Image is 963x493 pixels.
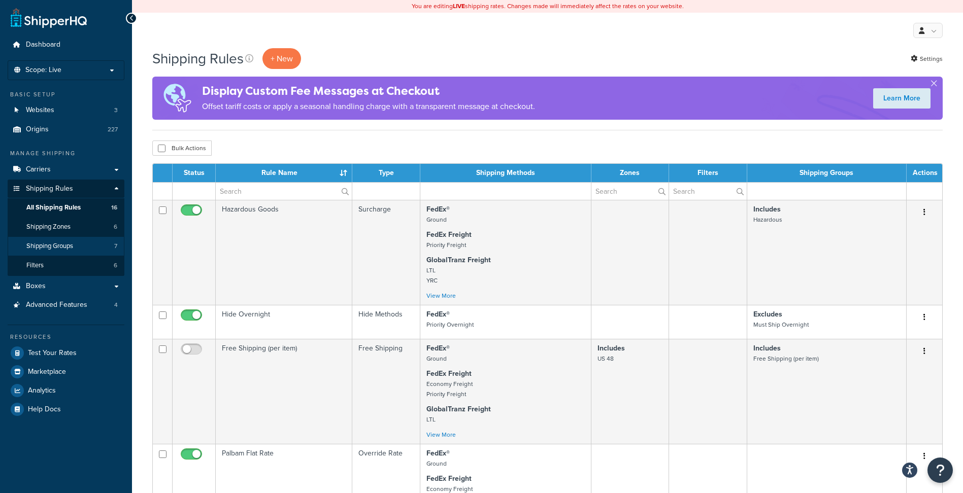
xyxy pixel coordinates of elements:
[28,405,61,414] span: Help Docs
[426,204,450,215] strong: FedEx®
[262,48,301,69] p: + New
[8,277,124,296] a: Boxes
[352,164,420,182] th: Type
[26,41,60,49] span: Dashboard
[152,77,202,120] img: duties-banner-06bc72dcb5fe05cb3f9472aba00be2ae8eb53ab6f0d8bb03d382ba314ac3c341.png
[8,198,124,217] a: All Shipping Rules 16
[426,229,472,240] strong: FedEx Freight
[426,291,456,300] a: View More
[8,256,124,275] li: Filters
[114,301,118,309] span: 4
[352,200,420,305] td: Surcharge
[8,344,124,362] li: Test Your Rates
[26,203,81,212] span: All Shipping Rules
[426,215,447,224] small: Ground
[753,204,781,215] strong: Includes
[8,36,124,54] a: Dashboard
[8,296,124,314] li: Advanced Features
[26,301,87,309] span: Advanced Features
[426,354,447,363] small: Ground
[28,349,77,358] span: Test Your Rates
[8,198,124,217] li: All Shipping Rules
[8,120,124,139] a: Origins 227
[152,49,244,68] h1: Shipping Rules
[597,343,625,354] strong: Includes
[426,430,456,439] a: View More
[26,261,44,270] span: Filters
[426,404,491,414] strong: GlobalTranz Freight
[26,242,73,251] span: Shipping Groups
[669,183,747,200] input: Search
[216,183,352,200] input: Search
[597,354,614,363] small: US 48
[8,237,124,256] li: Shipping Groups
[426,473,472,484] strong: FedEx Freight
[453,2,465,11] b: LIVE
[8,381,124,400] a: Analytics
[426,379,473,399] small: Economy Freight Priority Freight
[8,218,124,236] li: Shipping Zones
[8,363,124,381] a: Marketplace
[8,149,124,158] div: Manage Shipping
[591,164,669,182] th: Zones
[8,333,124,341] div: Resources
[591,183,669,200] input: Search
[8,218,124,236] a: Shipping Zones 6
[26,223,71,231] span: Shipping Zones
[8,400,124,418] a: Help Docs
[747,164,907,182] th: Shipping Groups
[114,242,117,251] span: 7
[26,125,49,134] span: Origins
[26,165,51,174] span: Carriers
[753,309,782,320] strong: Excludes
[753,354,819,363] small: Free Shipping (per item)
[426,368,472,379] strong: FedEx Freight
[426,320,474,329] small: Priority Overnight
[25,66,61,75] span: Scope: Live
[8,256,124,275] a: Filters 6
[911,52,943,66] a: Settings
[216,164,352,182] th: Rule Name : activate to sort column ascending
[8,90,124,99] div: Basic Setup
[753,215,782,224] small: Hazardous
[907,164,942,182] th: Actions
[753,320,809,329] small: Must Ship Overnight
[28,368,66,376] span: Marketplace
[8,120,124,139] li: Origins
[26,282,46,291] span: Boxes
[8,237,124,256] a: Shipping Groups 7
[8,180,124,198] a: Shipping Rules
[8,160,124,179] a: Carriers
[114,223,117,231] span: 6
[152,140,212,156] button: Bulk Actions
[669,164,747,182] th: Filters
[26,185,73,193] span: Shipping Rules
[426,309,450,320] strong: FedEx®
[216,200,352,305] td: Hazardous Goods
[111,203,117,212] span: 16
[8,101,124,120] a: Websites 3
[927,457,953,483] button: Open Resource Center
[114,106,118,115] span: 3
[11,8,87,28] a: ShipperHQ Home
[28,386,56,395] span: Analytics
[202,83,535,99] h4: Display Custom Fee Messages at Checkout
[8,296,124,314] a: Advanced Features 4
[420,164,591,182] th: Shipping Methods
[426,459,447,468] small: Ground
[426,448,450,459] strong: FedEx®
[114,261,117,270] span: 6
[426,415,436,424] small: LTL
[873,88,931,109] a: Learn More
[8,101,124,120] li: Websites
[108,125,118,134] span: 227
[352,339,420,444] td: Free Shipping
[352,305,420,339] td: Hide Methods
[426,240,466,250] small: Priority Freight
